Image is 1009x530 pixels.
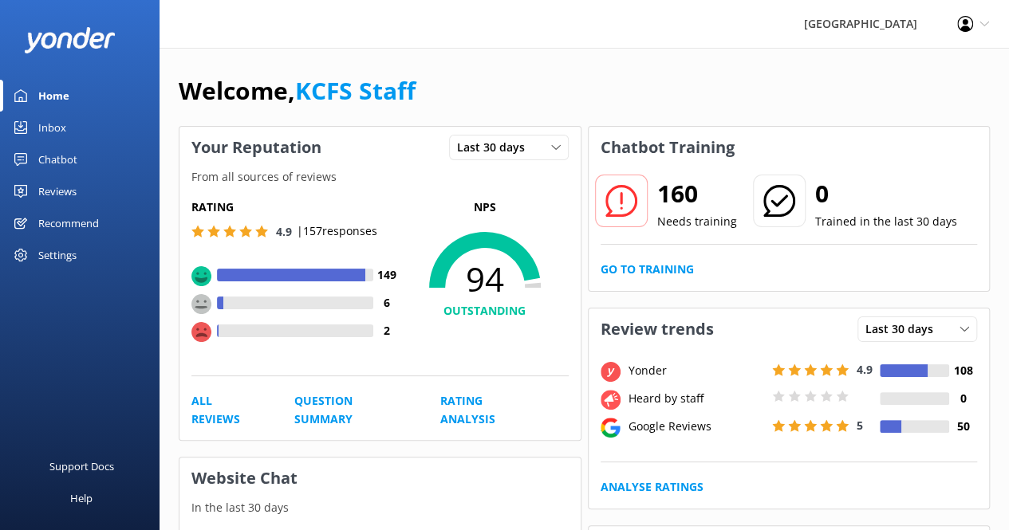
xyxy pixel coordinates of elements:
[657,175,737,213] h2: 160
[38,239,77,271] div: Settings
[38,175,77,207] div: Reviews
[373,294,401,312] h4: 6
[815,175,957,213] h2: 0
[401,259,569,299] span: 94
[625,418,768,435] div: Google Reviews
[857,362,873,377] span: 4.9
[179,127,333,168] h3: Your Reputation
[191,198,401,216] h5: Rating
[657,213,737,230] p: Needs training
[401,302,569,320] h4: OUTSTANDING
[295,74,416,107] a: KCFS Staff
[589,308,726,350] h3: Review trends
[865,320,943,338] span: Last 30 days
[401,198,569,216] p: NPS
[276,224,292,239] span: 4.9
[179,168,581,186] p: From all sources of reviews
[38,112,66,143] div: Inbox
[949,362,977,379] h4: 108
[625,362,768,379] div: Yonder
[949,418,977,435] h4: 50
[38,207,99,239] div: Recommend
[601,261,694,278] a: Go to Training
[373,266,401,284] h4: 149
[440,392,533,428] a: Rating Analysis
[49,450,114,482] div: Support Docs
[179,72,416,110] h1: Welcome,
[70,482,93,514] div: Help
[297,222,377,240] p: | 157 responses
[24,27,116,53] img: yonder-white-logo.png
[601,478,704,496] a: Analyse Ratings
[38,143,77,175] div: Chatbot
[179,499,581,516] p: In the last 30 days
[589,127,747,168] h3: Chatbot Training
[179,457,581,499] h3: Website Chat
[191,392,258,428] a: All Reviews
[625,390,768,407] div: Heard by staff
[815,213,957,230] p: Trained in the last 30 days
[857,418,863,433] span: 5
[294,392,404,428] a: Question Summary
[949,390,977,407] h4: 0
[457,139,534,156] span: Last 30 days
[373,322,401,340] h4: 2
[38,80,69,112] div: Home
